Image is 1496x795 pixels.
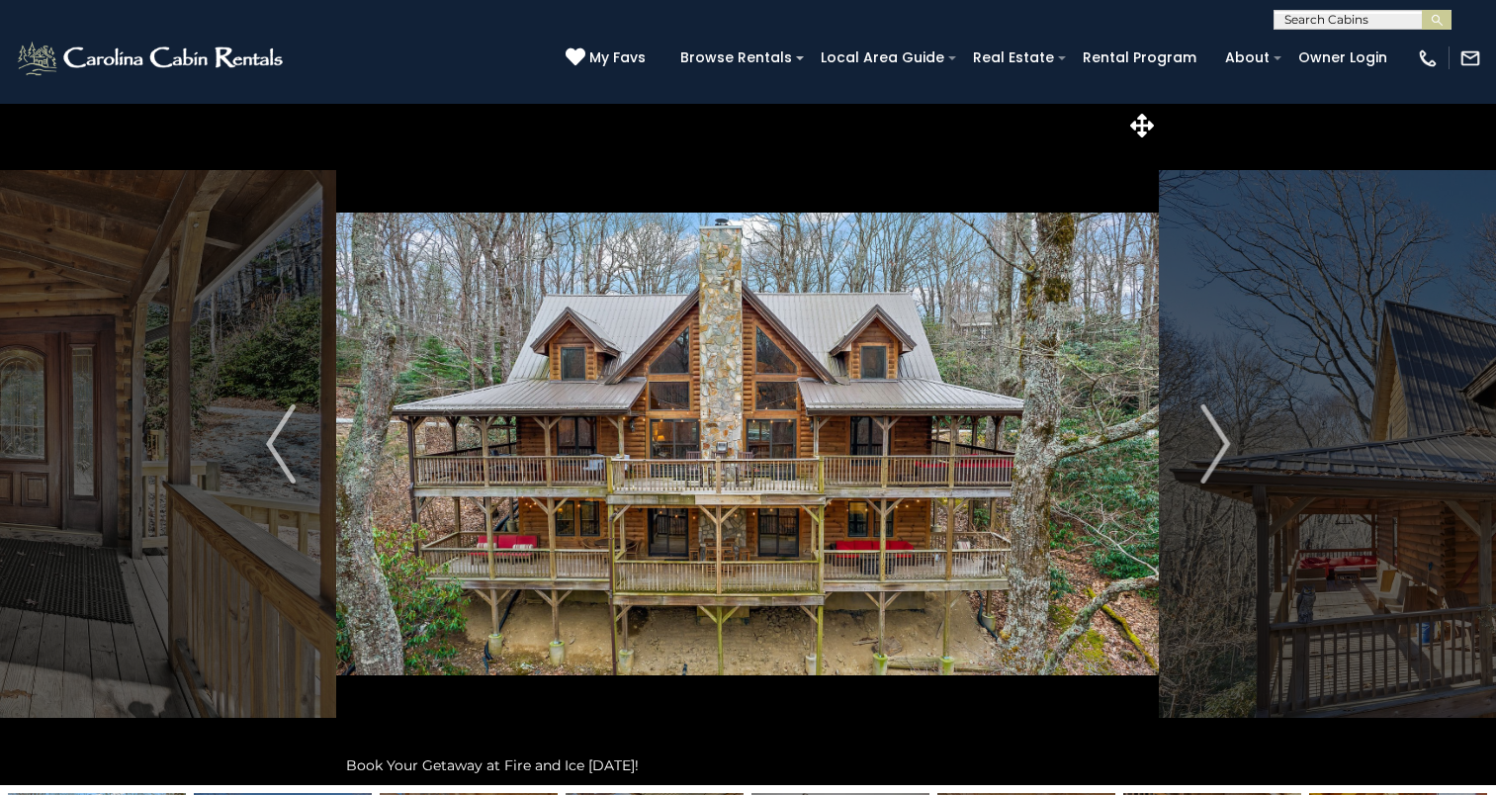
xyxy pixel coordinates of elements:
[963,43,1064,73] a: Real Estate
[225,103,336,785] button: Previous
[266,404,296,484] img: arrow
[811,43,954,73] a: Local Area Guide
[1200,404,1230,484] img: arrow
[1073,43,1206,73] a: Rental Program
[589,47,646,68] span: My Favs
[336,746,1159,785] div: Book Your Getaway at Fire and Ice [DATE]!
[1417,47,1439,69] img: phone-regular-white.png
[670,43,802,73] a: Browse Rentals
[1215,43,1279,73] a: About
[1459,47,1481,69] img: mail-regular-white.png
[1160,103,1271,785] button: Next
[1288,43,1397,73] a: Owner Login
[15,39,289,78] img: White-1-2.png
[566,47,651,69] a: My Favs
